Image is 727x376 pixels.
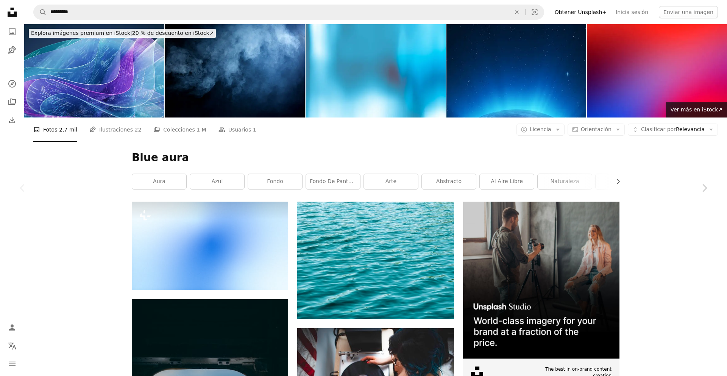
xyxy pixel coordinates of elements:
a: Historial de descargas [5,113,20,128]
a: abstracto [422,174,476,189]
h1: Blue aura [132,151,619,164]
a: Ambiente [596,174,650,189]
a: fondo [248,174,302,189]
a: Ilustraciones 22 [89,117,141,142]
span: 1 [253,125,256,134]
button: Orientación [568,124,625,136]
button: Enviar una imagen [659,6,718,18]
span: Clasificar por [641,126,676,132]
a: Siguiente [682,152,727,224]
a: Ilustraciones [5,42,20,58]
img: Fondo abstracto azul [306,24,446,117]
a: Iniciar sesión / Registrarse [5,320,20,335]
span: Relevancia [641,126,705,133]
a: naturaleza [538,174,592,189]
img: Globo brillante por la noche-oceanía de serie [446,24,587,117]
a: aura [132,174,186,189]
button: Idioma [5,338,20,353]
a: Obtener Unsplash+ [550,6,611,18]
span: Licencia [530,126,551,132]
img: Hazy humo azul sobre fondo negro [165,24,305,117]
span: Ver más en iStock ↗ [670,107,722,113]
span: 22 [134,125,141,134]
a: arte [364,174,418,189]
img: file-1715651741414-859baba4300dimage [463,202,619,358]
img: Interfaz de AI Coding Assistant con estética de codificación Vibe [24,24,164,117]
a: Explorar [5,76,20,91]
button: Clasificar porRelevancia [628,124,718,136]
form: Encuentra imágenes en todo el sitio [33,5,544,20]
span: Explora imágenes premium en iStock | [31,30,132,36]
img: una imagen borrosa de un cielo azul con nubes blancas [132,202,288,290]
a: Ver más en iStock↗ [666,102,727,117]
a: Colecciones 1 M [153,117,206,142]
a: azul [190,174,244,189]
span: Orientación [581,126,612,132]
button: desplazar lista a la derecha [611,174,619,189]
img: Borroso abstracto abstracto azul degradado color tránsito colorido efecto vidrio esmerilado fondo [587,24,727,117]
button: Buscar en Unsplash [34,5,47,19]
a: Un barco flotando sobre una gran masa de agua [297,257,454,264]
button: Licencia [516,124,565,136]
a: Inicia sesión [611,6,653,18]
img: Un barco flotando sobre una gran masa de agua [297,202,454,319]
span: 20 % de descuento en iStock ↗ [31,30,214,36]
button: Borrar [509,5,525,19]
a: una imagen borrosa de un cielo azul con nubes blancas [132,242,288,249]
button: Menú [5,356,20,371]
a: Colecciones [5,94,20,110]
span: 1 M [197,125,206,134]
button: Búsqueda visual [526,5,544,19]
a: fondo de pantalla [306,174,360,189]
a: Explora imágenes premium en iStock|20 % de descuento en iStock↗ [24,24,220,42]
a: Fotos [5,24,20,39]
a: Usuarios 1 [218,117,256,142]
a: al aire libre [480,174,534,189]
